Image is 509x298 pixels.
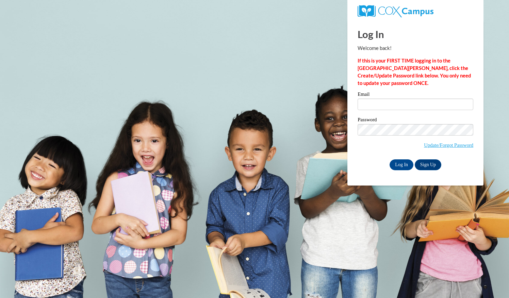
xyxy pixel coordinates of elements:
[390,159,413,170] input: Log In
[358,8,433,14] a: COX Campus
[358,92,473,99] label: Email
[358,5,433,17] img: COX Campus
[358,58,471,86] strong: If this is your FIRST TIME logging in to the [GEOGRAPHIC_DATA][PERSON_NAME], click the Create/Upd...
[424,142,473,148] a: Update/Forgot Password
[358,45,473,52] p: Welcome back!
[358,117,473,124] label: Password
[415,159,441,170] a: Sign Up
[358,27,473,41] h1: Log In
